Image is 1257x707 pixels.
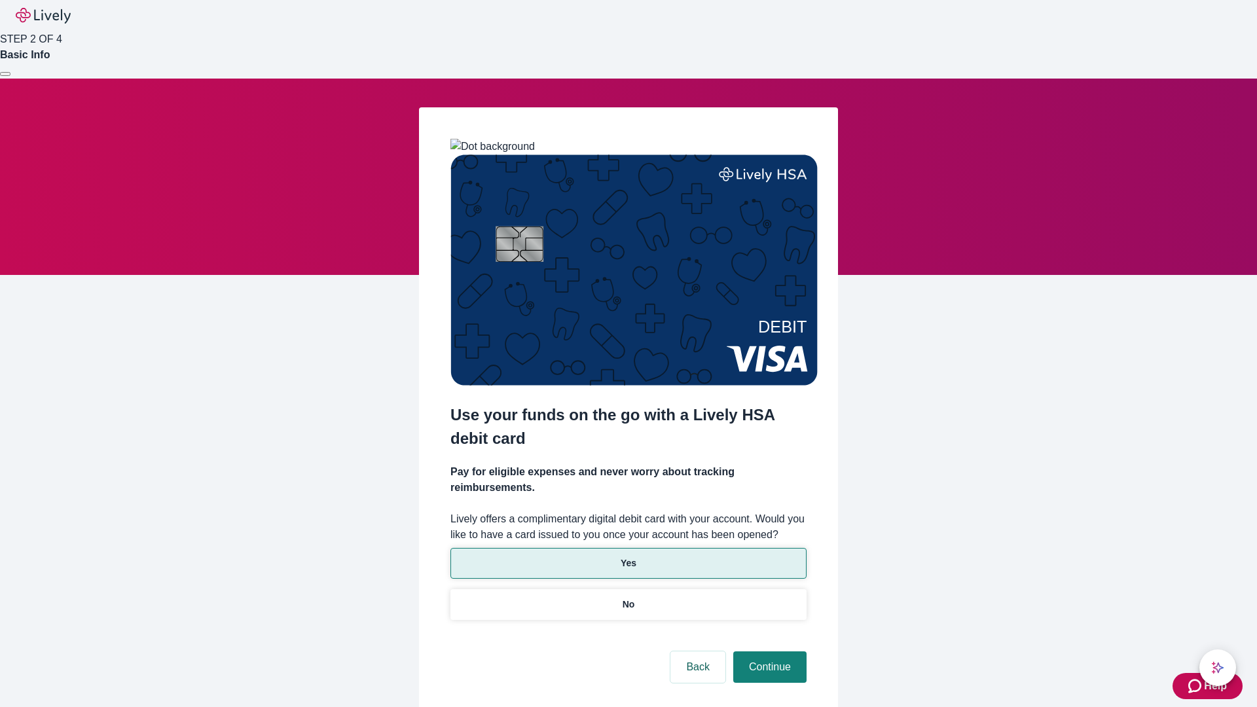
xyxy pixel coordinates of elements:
[1199,649,1236,686] button: chat
[450,511,807,543] label: Lively offers a complimentary digital debit card with your account. Would you like to have a card...
[1173,673,1243,699] button: Zendesk support iconHelp
[450,403,807,450] h2: Use your funds on the go with a Lively HSA debit card
[1211,661,1224,674] svg: Lively AI Assistant
[450,154,818,386] img: Debit card
[623,598,635,611] p: No
[621,556,636,570] p: Yes
[450,464,807,496] h4: Pay for eligible expenses and never worry about tracking reimbursements.
[1188,678,1204,694] svg: Zendesk support icon
[450,589,807,620] button: No
[450,139,535,154] img: Dot background
[450,548,807,579] button: Yes
[733,651,807,683] button: Continue
[16,8,71,24] img: Lively
[1204,678,1227,694] span: Help
[670,651,725,683] button: Back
